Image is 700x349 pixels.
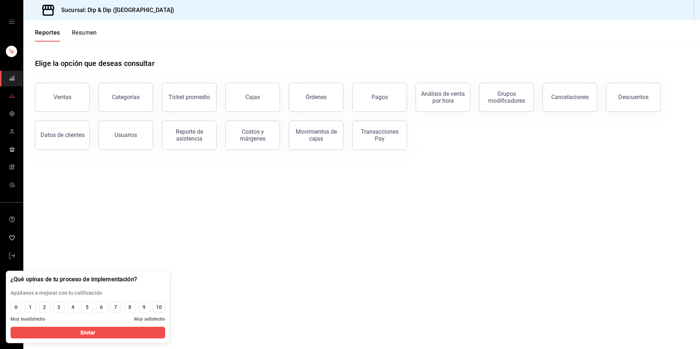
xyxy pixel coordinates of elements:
[35,121,90,150] button: Datos de clientes
[11,275,137,283] div: ¿Qué opinas de tu proceso de implementación?
[289,83,343,112] button: Órdenes
[55,6,174,15] h3: Sucursal: Dip & Dip ([GEOGRAPHIC_DATA])
[43,303,46,311] div: 2
[352,121,407,150] button: Transacciones Pay
[245,94,260,101] div: Cajas
[153,301,165,313] button: 10
[372,94,388,101] div: Pagos
[306,94,327,101] div: Órdenes
[139,301,150,313] button: 9
[86,303,89,311] div: 5
[128,303,131,311] div: 8
[420,90,466,104] div: Análisis de venta por hora
[162,83,217,112] button: Ticket promedio
[11,301,22,313] button: 0
[100,303,103,311] div: 6
[67,301,79,313] button: 4
[416,83,470,112] button: Análisis de venta por hora
[29,303,32,311] div: 1
[618,94,649,101] div: Descuentos
[479,83,534,112] button: Grupos modificadores
[484,90,529,104] div: Grupos modificadores
[39,301,50,313] button: 2
[289,121,343,150] button: Movimientos de cajas
[293,128,339,142] div: Movimientos de cajas
[551,94,589,101] div: Cancelaciones
[25,301,36,313] button: 1
[357,128,402,142] div: Transacciones Pay
[35,83,90,112] button: Ventas
[54,94,71,101] div: Ventas
[143,303,145,311] div: 9
[112,94,140,101] div: Categorías
[57,303,60,311] div: 3
[96,301,107,313] button: 6
[542,83,597,112] button: Cancelaciones
[81,329,96,337] span: Enviar
[9,19,15,25] button: open drawer
[225,121,280,150] button: Costos y márgenes
[82,301,93,313] button: 5
[15,303,17,311] div: 0
[114,132,137,138] div: Usuarios
[134,316,165,322] span: Muy satisfecho
[35,29,60,42] button: Reportes
[72,29,97,42] button: Resumen
[98,121,153,150] button: Usuarios
[162,121,217,150] button: Reporte de asistencia
[98,83,153,112] button: Categorías
[11,327,165,338] button: Enviar
[35,58,155,69] h1: Elige la opción que deseas consultar
[167,128,212,142] div: Reporte de asistencia
[71,303,74,311] div: 4
[35,29,97,42] div: navigation tabs
[606,83,661,112] button: Descuentos
[168,94,210,101] div: Ticket promedio
[156,303,162,311] div: 10
[40,132,85,138] div: Datos de clientes
[53,301,65,313] button: 3
[225,83,280,112] button: Cajas
[11,289,137,297] p: Ayúdanos a mejorar con tu calificación
[114,303,117,311] div: 7
[110,301,121,313] button: 7
[11,316,45,322] span: Muy insatisfecho
[124,301,136,313] button: 8
[352,83,407,112] button: Pagos
[230,128,275,142] div: Costos y márgenes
